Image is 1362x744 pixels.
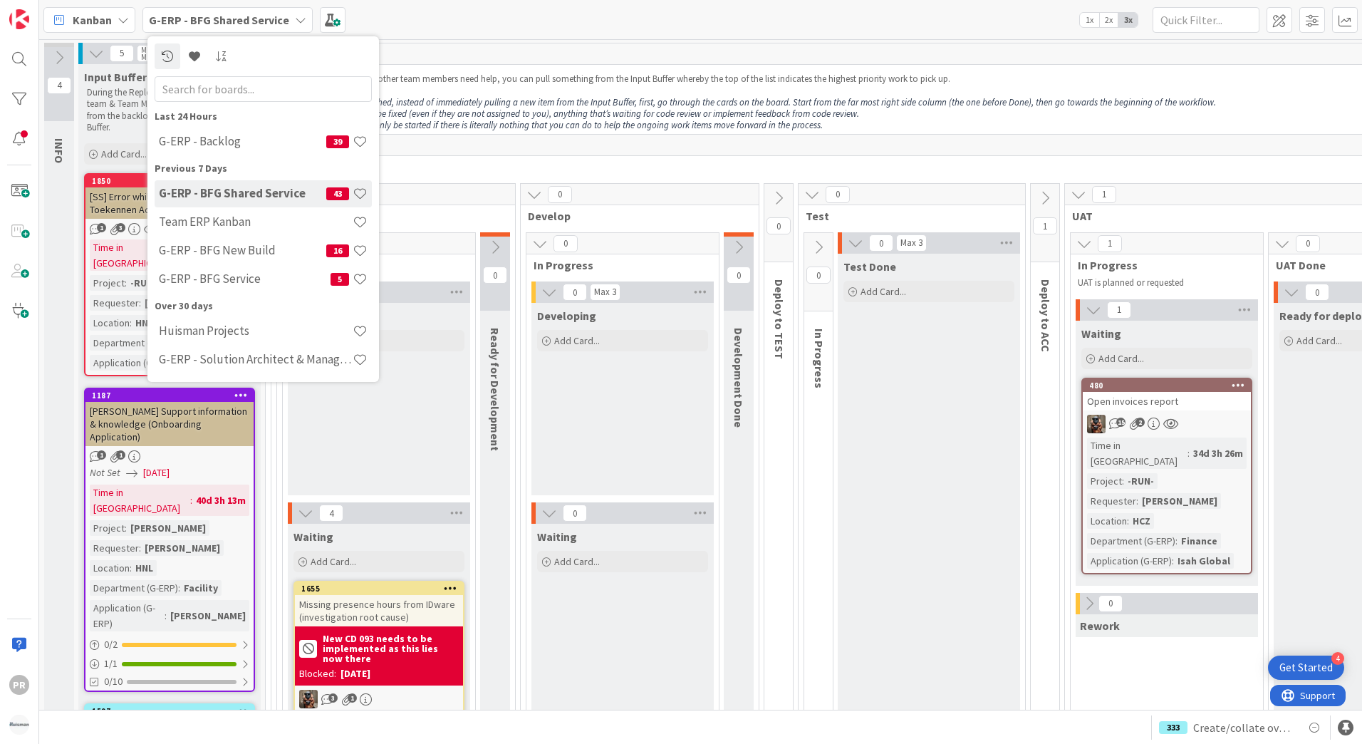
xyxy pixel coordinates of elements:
[1127,513,1129,529] span: :
[9,715,29,735] img: avatar
[1083,379,1251,392] div: 480
[319,505,343,522] span: 4
[1187,445,1190,461] span: :
[563,284,587,301] span: 0
[1087,533,1175,549] div: Department (G-ERP)
[116,450,125,460] span: 1
[1153,7,1259,33] input: Quick Filter...
[104,674,123,689] span: 0/10
[295,690,463,708] div: VK
[1129,513,1154,529] div: HCZ
[328,693,338,703] span: 3
[149,13,289,27] b: G-ERP - BFG Shared Service
[323,634,459,663] b: New CD 093 needs to be implemented as this lies now there
[190,492,192,508] span: :
[155,109,372,124] div: Last 24 Hours
[97,223,106,232] span: 1
[141,46,158,53] div: Min 3
[180,580,222,596] div: Facility
[130,560,132,576] span: :
[1296,334,1342,347] span: Add Card...
[87,87,252,133] p: During the Replenishment Meeting the team & Team Manager will select items from the backlog to pu...
[1138,493,1221,509] div: [PERSON_NAME]
[104,637,118,652] span: 0 / 2
[85,389,254,446] div: 1187[PERSON_NAME] Support information & knowledge (Onboarding Application)
[326,244,349,257] span: 16
[85,402,254,446] div: [PERSON_NAME] Support information & knowledge (Onboarding Application)
[110,45,134,62] span: 5
[806,267,831,284] span: 0
[826,186,850,203] span: 0
[90,485,190,516] div: Time in [GEOGRAPHIC_DATA]
[159,324,353,338] h4: Huisman Projects
[141,53,160,61] div: Max 6
[1107,301,1131,319] span: 1
[554,555,600,568] span: Add Card...
[90,560,130,576] div: Location
[1118,13,1138,27] span: 3x
[1083,379,1251,410] div: 480Open invoices report
[141,540,224,556] div: [PERSON_NAME]
[85,389,254,402] div: 1187
[101,148,147,160] span: Add Card...
[90,540,139,556] div: Requester
[1175,533,1178,549] span: :
[1098,235,1122,252] span: 1
[537,529,577,544] span: Waiting
[90,239,185,271] div: Time in [GEOGRAPHIC_DATA]
[766,217,791,234] span: 0
[548,186,572,203] span: 0
[1087,415,1106,433] img: VK
[295,582,463,626] div: 1655Missing presence hours from IDware (investigation root cause)
[9,9,29,29] img: Visit kanbanzone.com
[85,187,254,219] div: [SS] Error while processing Toekennen Administratiecode
[348,693,357,703] span: 1
[139,295,141,311] span: :
[9,675,29,695] div: PR
[90,466,120,479] i: Not Set
[159,186,326,200] h4: G-ERP - BFG Shared Service
[192,492,249,508] div: 40d 3h 13m
[92,706,254,716] div: 1597
[727,267,751,284] span: 0
[1033,217,1057,234] span: 1
[90,335,178,351] div: Department (G-ERP)
[1174,553,1234,569] div: Isah Global
[1172,553,1174,569] span: :
[1178,533,1221,549] div: Finance
[30,2,65,19] span: Support
[1080,619,1120,633] span: Rework
[553,235,578,252] span: 0
[1080,13,1099,27] span: 1x
[311,555,356,568] span: Add Card...
[90,295,139,311] div: Requester
[1081,326,1121,341] span: Waiting
[869,234,893,252] span: 0
[273,119,823,131] em: A new item of work should only be started if there is literally nothing that you can do to help t...
[90,600,165,631] div: Application (G-ERP)
[273,96,1216,108] em: Once a piece of work is finished, instead of immediately pulling a new item from the Input Buffer...
[1331,652,1344,665] div: 4
[1087,473,1122,489] div: Project
[331,273,349,286] span: 5
[165,608,167,624] span: :
[159,243,326,257] h4: G-ERP - BFG New Build
[130,315,132,331] span: :
[159,352,353,366] h4: G-ERP - Solution Architect & Management
[1135,418,1145,427] span: 2
[806,209,1007,223] span: Test
[772,279,786,359] span: Deploy to TEST
[167,608,249,624] div: [PERSON_NAME]
[1089,381,1251,391] div: 480
[1099,13,1118,27] span: 2x
[483,267,507,284] span: 0
[900,239,922,247] div: Max 3
[1136,493,1138,509] span: :
[90,315,130,331] div: Location
[84,70,147,84] span: Input Buffer
[293,529,333,544] span: Waiting
[139,540,141,556] span: :
[1098,352,1144,365] span: Add Card...
[284,209,497,223] span: Design
[1279,661,1333,675] div: Get Started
